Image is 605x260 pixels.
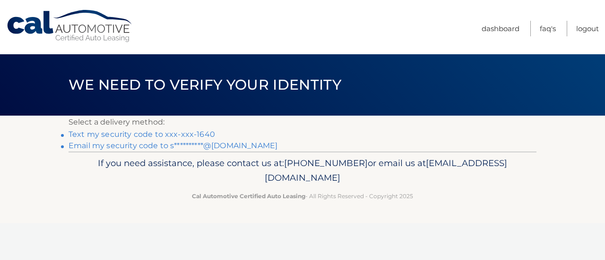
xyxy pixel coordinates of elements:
[192,193,305,200] strong: Cal Automotive Certified Auto Leasing
[482,21,519,36] a: Dashboard
[540,21,556,36] a: FAQ's
[75,156,530,186] p: If you need assistance, please contact us at: or email us at
[69,130,215,139] a: Text my security code to xxx-xxx-1640
[75,191,530,201] p: - All Rights Reserved - Copyright 2025
[69,141,277,150] a: Email my security code to s**********@[DOMAIN_NAME]
[576,21,599,36] a: Logout
[69,76,341,93] span: We need to verify your identity
[6,9,134,43] a: Cal Automotive
[284,158,368,168] span: [PHONE_NUMBER]
[69,116,536,129] p: Select a delivery method:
